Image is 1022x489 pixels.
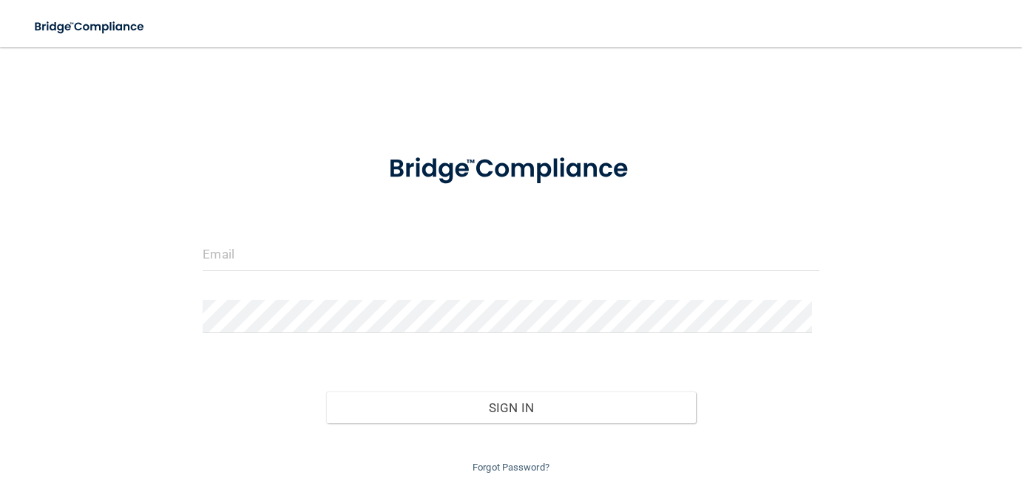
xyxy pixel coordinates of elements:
input: Email [203,238,819,271]
img: bridge_compliance_login_screen.278c3ca4.svg [22,12,158,42]
button: Sign In [326,391,696,424]
iframe: Drift Widget Chat Controller [767,385,1004,443]
a: Forgot Password? [473,462,549,473]
img: bridge_compliance_login_screen.278c3ca4.svg [362,136,660,202]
